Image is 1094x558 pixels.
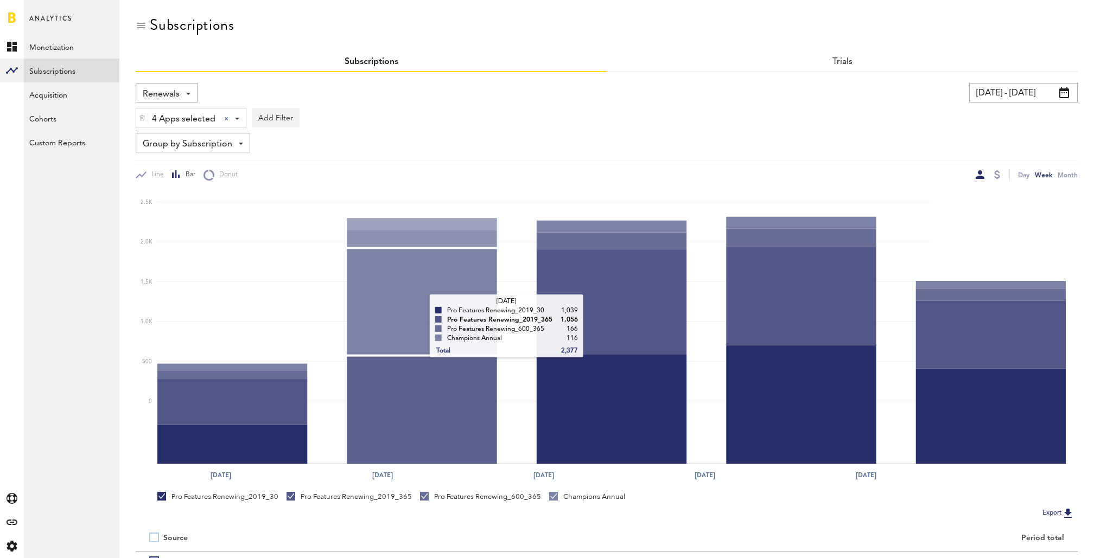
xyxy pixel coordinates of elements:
div: Subscriptions [150,16,234,34]
a: Subscriptions [345,57,398,66]
button: Export [1039,506,1078,520]
span: 4 Apps selected [152,110,215,129]
button: Add Filter [252,108,300,127]
div: Source [163,534,188,543]
div: Period total [620,534,1064,543]
text: 2.5K [141,200,152,205]
div: Day [1018,169,1029,181]
a: Monetization [24,35,119,59]
a: Acquisition [24,82,119,106]
text: 2.0K [141,240,152,245]
span: Renewals [143,85,180,104]
div: Pro Features Renewing_2019_365 [287,492,412,502]
a: Trials [832,57,853,66]
div: Pro Features Renewing_600_365 [420,492,541,502]
text: 0 [149,399,152,404]
div: Month [1058,169,1078,181]
div: Week [1035,169,1052,181]
span: Line [147,170,164,179]
img: Export [1061,506,1074,519]
span: Bar [181,170,195,179]
div: Champions Annual [549,492,625,502]
span: Donut [214,170,238,179]
a: Cohorts [24,106,119,130]
a: Subscriptions [24,59,119,82]
div: Pro Features Renewing_2019_30 [157,492,278,502]
a: Custom Reports [24,130,119,154]
text: 500 [142,359,152,364]
div: Delete [136,108,148,127]
text: [DATE] [695,470,716,480]
span: Analytics [29,12,72,35]
div: Clear [224,117,228,121]
text: [DATE] [372,470,393,480]
text: [DATE] [533,470,554,480]
text: [DATE] [856,470,877,480]
text: [DATE] [211,470,232,480]
text: 1.0K [141,319,152,324]
text: 1.5K [141,279,152,285]
span: Group by Subscription [143,135,232,153]
img: trash_awesome_blue.svg [139,114,145,121]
